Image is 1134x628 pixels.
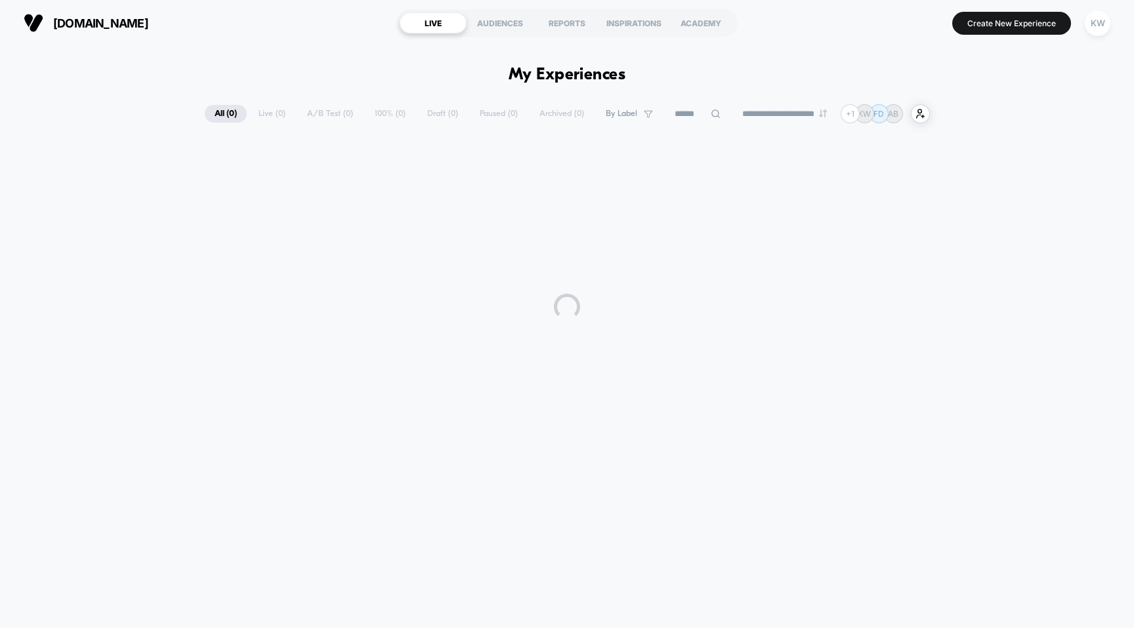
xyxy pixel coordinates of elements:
p: KW [858,109,871,119]
h1: My Experiences [509,66,626,85]
button: [DOMAIN_NAME] [20,12,152,33]
span: All ( 0 ) [205,105,247,123]
button: KW [1081,10,1114,37]
div: INSPIRATIONS [600,12,667,33]
p: FD [873,109,884,119]
div: REPORTS [534,12,600,33]
div: + 1 [841,104,860,123]
span: By Label [606,109,637,119]
div: KW [1085,10,1110,36]
img: Visually logo [24,13,43,33]
div: LIVE [400,12,467,33]
div: ACADEMY [667,12,734,33]
p: AB [888,109,898,119]
div: AUDIENCES [467,12,534,33]
span: [DOMAIN_NAME] [53,16,148,30]
img: end [819,109,827,117]
button: Create New Experience [952,12,1071,35]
